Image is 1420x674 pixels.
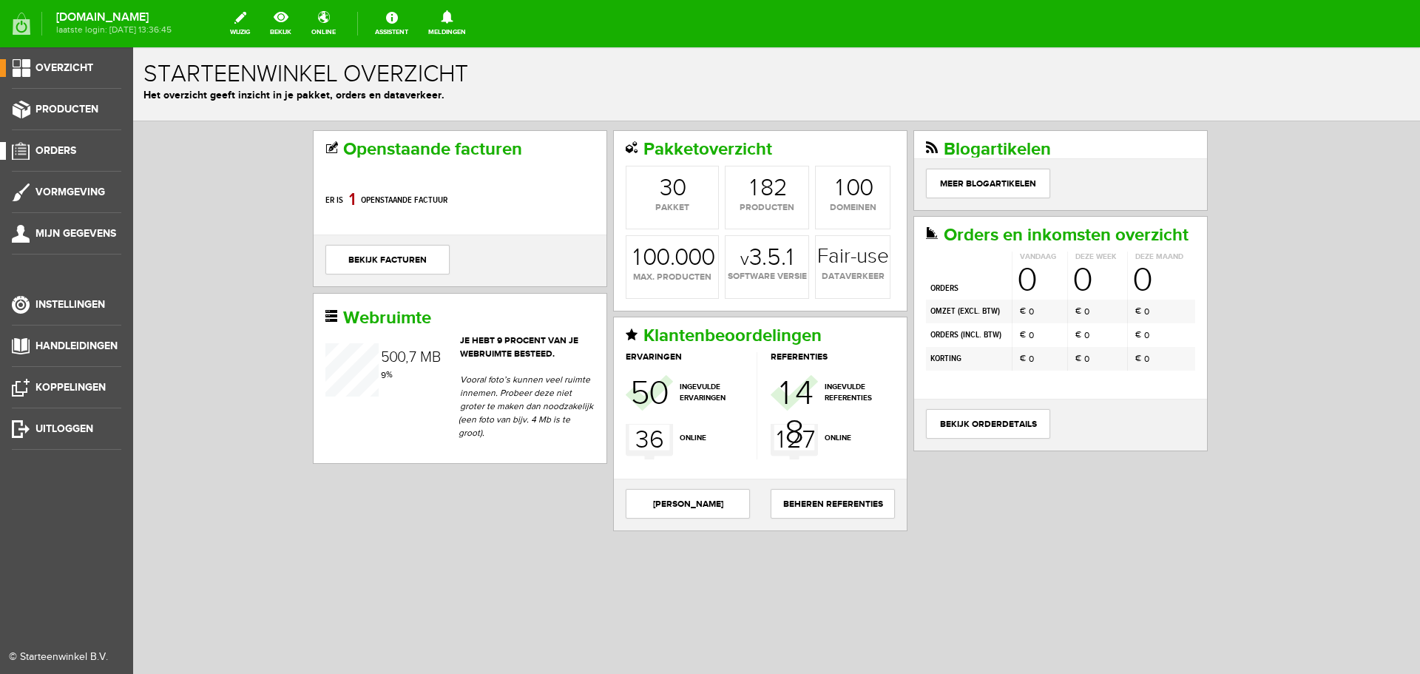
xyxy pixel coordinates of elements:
a: bekijk facturen [192,198,317,227]
span: 0 [1011,305,1016,318]
header: Je hebt 9 procent van je webruimte besteed. [192,287,461,314]
div: 2 [654,377,669,408]
span: Uitloggen [35,422,93,435]
div: 8 [627,129,640,153]
div: 1 [500,199,507,223]
span: ingevulde ervaringen [547,334,615,357]
h2: Pakketoverzicht [493,92,762,112]
b: excl. BTW [827,258,865,269]
span: 0 [896,281,901,294]
td: orders [793,215,879,252]
span: 0 [884,216,903,250]
div: 7 [276,303,283,317]
td: omzet ( ) [793,252,879,276]
span: Handleidingen [35,340,118,352]
a: Meldingen [419,7,475,40]
span: 0 [1011,281,1016,294]
span: . [537,197,542,224]
span: 0 [939,216,958,250]
p: Er is openstaande factuur [192,139,461,167]
a: bekijk orderdetails [793,362,917,391]
div: 2 [640,129,655,153]
div: 0 [523,199,537,223]
div: 0 [713,129,727,153]
span: online [692,385,760,397]
span: 0 [999,216,1018,250]
span: dataverkeer [683,223,757,236]
div: 3 [502,377,516,408]
td: orders ( ) [793,276,879,300]
div: 0 [568,199,582,223]
span: pakket [493,154,585,167]
td: korting [793,300,879,323]
span: Koppelingen [35,381,106,394]
h2: Openstaande facturen [192,92,461,112]
p: Vooral foto’s kunnen veel ruimte innemen. Probeer deze niet groter te maken dan noodzakelijk (een... [325,326,461,392]
span: Producten [35,103,98,115]
p: Het overzicht geeft inzicht in je pakket, orders en dataverkeer. [10,40,1277,55]
h2: Klantenbeoordelingen [493,279,762,298]
a: [PERSON_NAME] [493,442,617,471]
th: Vandaag [879,204,934,215]
div: 1 [646,328,657,364]
a: Meer blogartikelen [793,121,917,151]
span: 0 [951,305,956,318]
strong: [DOMAIN_NAME] [56,13,172,21]
strong: Fair-use [684,199,756,220]
span: Orders [35,144,76,157]
h1: Starteenwinkel overzicht [10,14,1277,40]
div: 1 [216,139,222,166]
div: 9 [248,321,253,334]
div: 0 [555,199,569,223]
span: Vormgeving [35,186,105,198]
span: 0 [951,257,956,271]
div: 5 [497,328,517,364]
span: % [248,322,260,332]
span: Overzicht [35,61,93,74]
div: 0 [510,199,524,223]
div: 6 [516,377,531,408]
span: domeinen [683,154,757,167]
span: 0 [896,305,901,318]
h2: Orders en inkomsten overzicht [793,178,1062,198]
span: max. producten [493,223,585,237]
span: Mijn gegevens [35,227,116,240]
span: Instellingen [35,298,105,311]
div: 5 [248,303,257,317]
div: 1 [703,129,710,153]
th: Deze week [934,204,994,215]
span: producten [592,154,675,167]
div: 4 [662,328,680,364]
span: ingevulde referenties [692,334,760,357]
a: Assistent [366,7,417,40]
span: 0 [896,257,901,271]
div: 0 [539,129,553,153]
div: 0 [726,129,740,153]
h3: referenties [638,305,760,314]
div: 8 [652,368,671,403]
div: 0 [264,303,273,317]
th: Deze maand [994,204,1062,215]
div: 0 [256,303,265,317]
a: bekijk [261,7,300,40]
span: software versie [592,223,675,236]
div: © Starteenwinkel B.V. [9,650,112,665]
div: 0 [515,328,536,364]
span: laatste login: [DATE] 13:36:45 [56,26,172,34]
a: wijzig [221,7,259,40]
b: incl. BTW [830,282,866,293]
a: Beheren Referenties [638,442,762,471]
h3: ervaringen [493,305,623,314]
div: 1 [643,377,651,408]
div: 3 [527,129,539,153]
div: 0 [541,199,555,223]
span: online [547,385,615,397]
span: v [607,202,616,223]
h2: Blogartikelen [793,92,1062,112]
span: MB [287,301,308,319]
span: 0 [951,281,956,294]
span: , [272,302,275,320]
span: 0 [1011,257,1016,271]
div: 7 [669,377,682,408]
strong: 3.5.1 [607,199,660,223]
